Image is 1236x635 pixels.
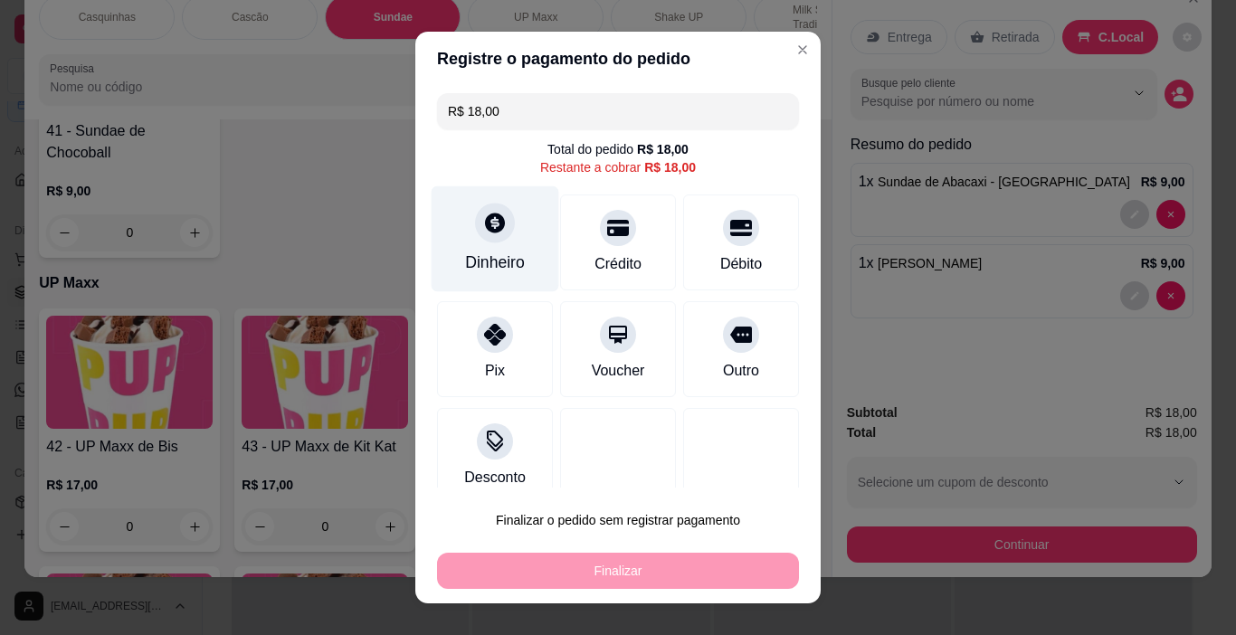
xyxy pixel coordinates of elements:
[720,253,762,275] div: Débito
[547,140,689,158] div: Total do pedido
[485,360,505,382] div: Pix
[540,158,696,176] div: Restante a cobrar
[437,502,799,538] button: Finalizar o pedido sem registrar pagamento
[592,360,645,382] div: Voucher
[644,158,696,176] div: R$ 18,00
[594,253,642,275] div: Crédito
[448,93,788,129] input: Ex.: hambúrguer de cordeiro
[788,35,817,64] button: Close
[464,467,526,488] div: Desconto
[465,251,525,274] div: Dinheiro
[415,32,821,86] header: Registre o pagamento do pedido
[723,360,759,382] div: Outro
[637,140,689,158] div: R$ 18,00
